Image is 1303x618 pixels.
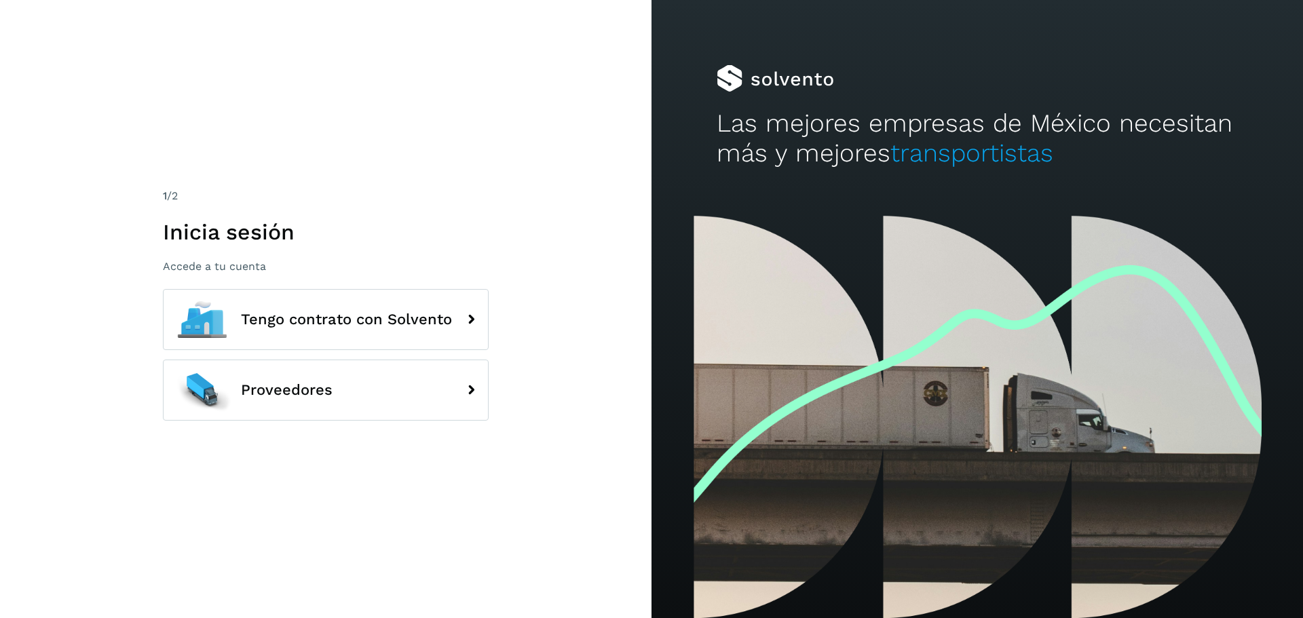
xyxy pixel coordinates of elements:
div: /2 [163,188,489,204]
button: Tengo contrato con Solvento [163,289,489,350]
h1: Inicia sesión [163,219,489,245]
p: Accede a tu cuenta [163,260,489,273]
span: Tengo contrato con Solvento [241,311,452,328]
button: Proveedores [163,360,489,421]
span: transportistas [890,138,1053,168]
span: 1 [163,189,167,202]
h2: Las mejores empresas de México necesitan más y mejores [717,109,1238,169]
span: Proveedores [241,382,333,398]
